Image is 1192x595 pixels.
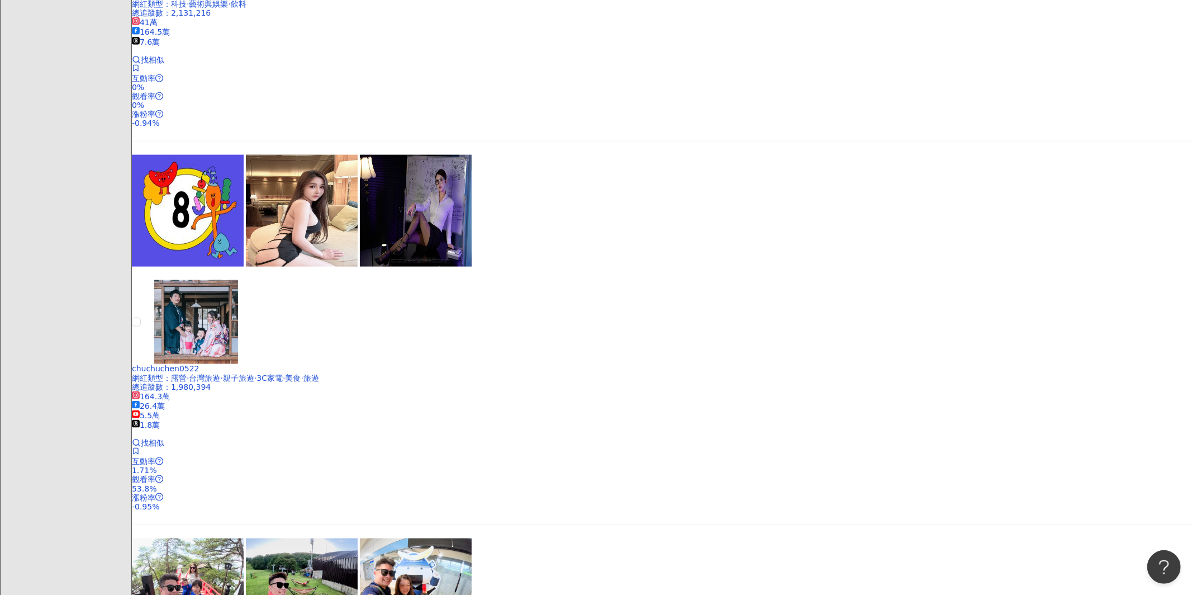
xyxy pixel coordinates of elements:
[132,484,1192,493] div: 53.8%
[155,110,163,118] span: question-circle
[246,155,358,267] img: post-image
[155,493,163,501] span: question-circle
[141,55,164,64] span: 找相似
[132,502,1192,511] div: -0.95%
[189,374,220,382] span: 台灣旅遊
[132,382,1192,391] div: 總追蹤數 ： 1,980,394
[257,374,283,382] span: 3C家電
[132,27,170,36] span: 164.5萬
[132,155,244,267] img: post-image
[132,402,165,410] span: 26.4萬
[155,475,163,483] span: question-circle
[303,374,319,382] span: 旅遊
[155,74,163,82] span: question-circle
[132,37,160,46] span: 7.6萬
[132,74,155,83] span: 互動率
[132,101,1192,110] div: 0%
[220,374,222,382] span: ·
[132,438,164,447] a: 找相似
[132,110,155,119] span: 漲粉率
[132,374,1192,382] div: 網紅類型 ：
[132,119,1192,127] div: -0.94%
[1147,550,1181,584] iframe: Help Scout Beacon - Open
[132,55,164,64] a: 找相似
[132,475,155,484] span: 觀看率
[254,374,257,382] span: ·
[286,374,301,382] span: 美食
[132,8,1192,17] div: 總追蹤數 ： 2,131,216
[132,364,200,373] span: chuchuchen0522
[141,438,164,447] span: 找相似
[132,493,155,502] span: 漲粉率
[171,374,187,382] span: 露營
[132,466,1192,475] div: 1.71%
[132,411,160,420] span: 5.5萬
[132,18,158,27] span: 41萬
[360,155,472,267] img: post-image
[223,374,254,382] span: 親子旅遊
[132,92,155,101] span: 觀看率
[155,92,163,100] span: question-circle
[283,374,285,382] span: ·
[132,421,160,429] span: 1.8萬
[132,83,1192,92] div: 0%
[187,374,189,382] span: ·
[132,457,155,466] span: 互動率
[132,392,170,401] span: 164.3萬
[155,457,163,465] span: question-circle
[154,280,238,364] img: KOL Avatar
[301,374,303,382] span: ·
